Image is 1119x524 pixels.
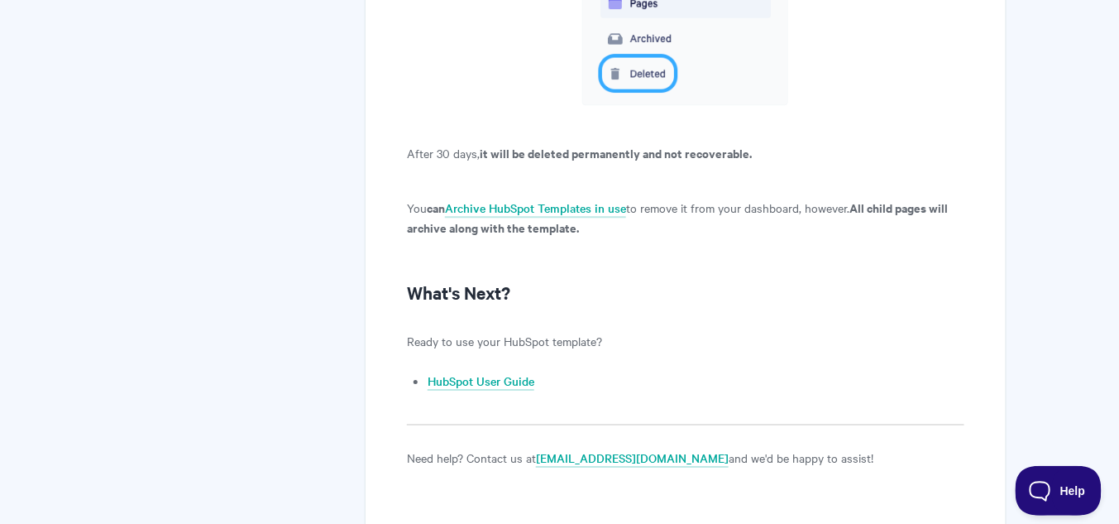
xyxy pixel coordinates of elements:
strong: can [427,199,445,216]
strong: All child pages will archive along with the template. [407,199,948,236]
a: Archive HubSpot Templates in use [445,200,626,218]
p: Ready to use your HubSpot template? [407,331,964,351]
strong: it will be deleted permanently and not recoverable. [480,144,752,161]
h2: What's Next? [407,279,964,305]
a: HubSpot User Guide [428,373,534,391]
a: [EMAIL_ADDRESS][DOMAIN_NAME] [536,449,729,468]
p: You to remove it from your dashboard, however. [407,198,964,238]
iframe: Toggle Customer Support [1016,466,1102,516]
p: After 30 days, [407,143,964,163]
p: Need help? Contact us at and we'd be happy to assist! [407,448,964,468]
